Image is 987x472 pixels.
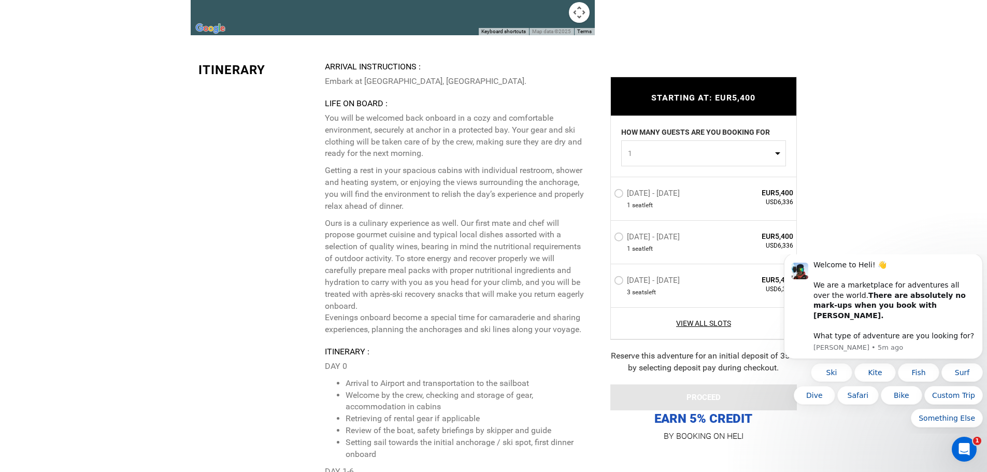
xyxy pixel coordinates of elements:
[325,346,587,358] div: Itinerary :
[952,437,977,462] iframe: Intercom live chat
[973,437,981,445] span: 1
[632,201,653,210] span: seat left
[610,384,797,410] button: PROCEED
[627,201,631,210] span: 1
[31,109,73,127] button: Quick reply: Ski
[719,198,794,207] span: USD6,336
[4,109,203,173] div: Quick reply options
[614,232,682,245] label: [DATE] - [DATE]
[12,8,28,25] img: Profile image for Carl
[346,437,587,461] li: Setting sail towards the initial anchorage / ski spot, first dinner onboard
[34,6,195,87] div: Welcome to Heli! 👋 We are a marketplace for adventures all over the world. What type of adventure...
[346,378,587,390] li: Arrival to Airport and transportation to the sailboat
[325,165,587,212] p: Getting a rest in your spacious cabins with individual restroom, shower and heating system, or en...
[610,429,797,444] p: BY BOOKING ON HELI
[346,425,587,437] li: Review of the boat, safety briefings by skipper and guide
[651,93,755,103] span: STARTING AT: EUR5,400
[34,37,186,65] b: There are absolutely no mark-ups when you book with [PERSON_NAME].
[719,275,794,285] span: EUR5,400
[346,390,587,413] li: Welcome by the crew, checking and storage of gear, accommodation in cabins
[628,148,773,159] span: 1
[58,132,99,150] button: Quick reply: Safari
[34,6,195,87] div: Message content
[198,61,318,79] div: Itinerary
[644,288,647,297] span: s
[193,22,227,35] img: Google
[346,413,587,425] li: Retrieving of rental gear if applicable
[610,350,797,374] div: Reserve this adventure for an initial deposit of 35% by selecting deposit pay during checkout.
[614,318,794,328] a: View All Slots
[614,189,682,201] label: [DATE] - [DATE]
[34,89,195,98] p: Message from Carl, sent 5m ago
[325,112,587,160] p: You will be welcomed back onboard in a cozy and comfortable environment, securely at anchor in a ...
[719,241,794,250] span: USD6,336
[325,98,587,110] div: LIFE ON BOARD :
[325,218,587,336] p: Ours is a culinary experience as well. Our first mate and chef will propose gourmet cuisine and t...
[193,22,227,35] a: Open this area in Google Maps (opens a new window)
[780,254,987,434] iframe: Intercom notifications message
[627,245,631,253] span: 1
[481,28,526,35] button: Keyboard shortcuts
[719,231,794,241] span: EUR5,400
[118,109,160,127] button: Quick reply: Fish
[577,28,592,34] a: Terms (opens in new tab)
[14,132,55,150] button: Quick reply: Dive
[719,285,794,294] span: USD6,336
[162,109,203,127] button: Quick reply: Surf
[101,132,142,150] button: Quick reply: Bike
[719,188,794,198] span: EUR5,400
[532,28,571,34] span: Map data ©2025
[632,288,656,297] span: seat left
[632,245,653,253] span: seat left
[325,76,587,88] p: Embark at [GEOGRAPHIC_DATA], [GEOGRAPHIC_DATA].
[131,154,203,173] button: Quick reply: Something Else
[325,361,587,373] p: DAY 0
[75,109,116,127] button: Quick reply: Kite
[145,132,203,150] button: Quick reply: Custom Trip
[569,2,590,23] button: Map camera controls
[621,140,786,166] button: 1
[325,61,587,73] div: Arrival Instructions :
[614,276,682,288] label: [DATE] - [DATE]
[621,127,770,140] label: HOW MANY GUESTS ARE YOU BOOKING FOR
[627,288,631,297] span: 3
